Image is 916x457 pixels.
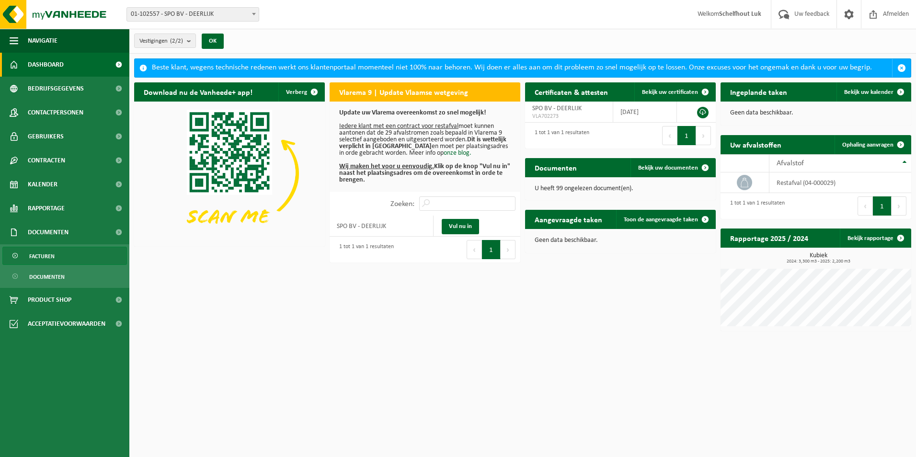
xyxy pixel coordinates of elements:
span: Ophaling aanvragen [842,142,893,148]
span: Rapportage [28,196,65,220]
div: 1 tot 1 van 1 resultaten [725,195,785,217]
span: Vestigingen [139,34,183,48]
div: 1 tot 1 van 1 resultaten [334,239,394,260]
h2: Documenten [525,158,586,177]
a: Bekijk rapportage [840,228,910,248]
span: SPO BV - DEERLIJK [532,105,582,112]
b: Klik op de knop "Vul nu in" naast het plaatsingsadres om de overeenkomst in orde te brengen. [339,163,510,183]
span: VLA702273 [532,113,606,120]
b: Update uw Vlarema overeenkomst zo snel mogelijk! [339,109,486,116]
span: Afvalstof [777,160,804,167]
p: Geen data beschikbaar. [730,110,902,116]
p: U heeft 99 ongelezen document(en). [535,185,706,192]
span: Gebruikers [28,125,64,149]
h2: Uw afvalstoffen [721,135,791,154]
span: Documenten [28,220,69,244]
button: Next [501,240,515,259]
span: Navigatie [28,29,57,53]
a: Facturen [2,247,127,265]
count: (2/2) [170,38,183,44]
span: Kalender [28,172,57,196]
span: Bekijk uw documenten [638,165,698,171]
label: Zoeken: [390,200,414,208]
h3: Kubiek [725,252,911,264]
h2: Download nu de Vanheede+ app! [134,82,262,101]
td: restafval (04-000029) [769,172,911,193]
button: Previous [662,126,677,145]
span: Bekijk uw kalender [844,89,893,95]
span: Contracten [28,149,65,172]
span: 01-102557 - SPO BV - DEERLIJK [126,7,259,22]
span: Contactpersonen [28,101,83,125]
td: SPO BV - DEERLIJK [330,216,434,237]
h2: Aangevraagde taken [525,210,612,228]
button: Verberg [278,82,324,102]
button: OK [202,34,224,49]
button: Previous [858,196,873,216]
a: Bekijk uw certificaten [634,82,715,102]
u: Wij maken het voor u eenvoudig. [339,163,434,170]
div: 1 tot 1 van 1 resultaten [530,125,589,146]
a: Documenten [2,267,127,286]
button: Next [696,126,711,145]
button: 1 [482,240,501,259]
p: moet kunnen aantonen dat de 29 afvalstromen zoals bepaald in Vlarema 9 selectief aangeboden en ui... [339,110,511,183]
span: Bekijk uw certificaten [642,89,698,95]
u: Iedere klant met een contract voor restafval [339,123,458,130]
span: Product Shop [28,288,71,312]
a: Toon de aangevraagde taken [616,210,715,229]
span: Toon de aangevraagde taken [624,217,698,223]
span: Dashboard [28,53,64,77]
a: onze blog. [444,149,471,157]
span: Documenten [29,268,65,286]
span: 2024: 3,300 m3 - 2025: 2,200 m3 [725,259,911,264]
span: Bedrijfsgegevens [28,77,84,101]
button: Vestigingen(2/2) [134,34,196,48]
div: Beste klant, wegens technische redenen werkt ons klantenportaal momenteel niet 100% naar behoren.... [152,59,892,77]
a: Ophaling aanvragen [835,135,910,154]
strong: Schelfhout Luk [719,11,761,18]
a: Vul nu in [442,219,479,234]
button: Previous [467,240,482,259]
h2: Certificaten & attesten [525,82,618,101]
img: Download de VHEPlus App [134,102,325,245]
span: Verberg [286,89,307,95]
button: 1 [677,126,696,145]
span: 01-102557 - SPO BV - DEERLIJK [127,8,259,21]
button: 1 [873,196,892,216]
span: Facturen [29,247,55,265]
p: Geen data beschikbaar. [535,237,706,244]
a: Bekijk uw kalender [836,82,910,102]
td: [DATE] [613,102,676,123]
button: Next [892,196,906,216]
b: Dit is wettelijk verplicht in [GEOGRAPHIC_DATA] [339,136,506,150]
h2: Vlarema 9 | Update Vlaamse wetgeving [330,82,478,101]
a: Bekijk uw documenten [630,158,715,177]
h2: Ingeplande taken [721,82,797,101]
span: Acceptatievoorwaarden [28,312,105,336]
h2: Rapportage 2025 / 2024 [721,228,818,247]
